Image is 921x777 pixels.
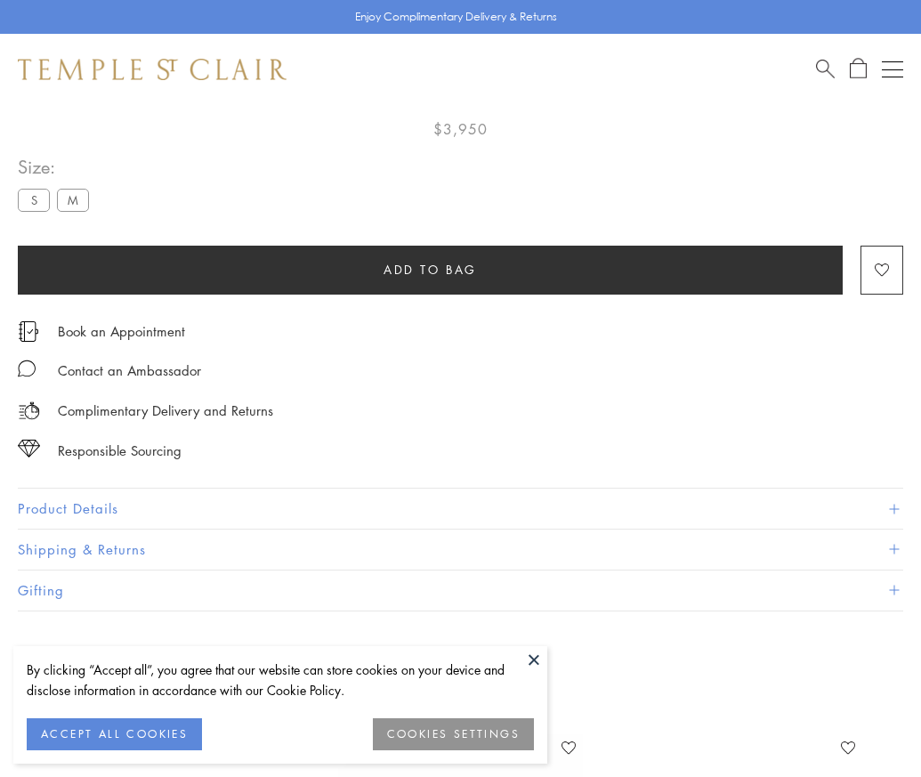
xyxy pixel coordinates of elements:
button: Product Details [18,489,903,529]
button: Open navigation [882,59,903,80]
a: Open Shopping Bag [850,58,867,80]
img: Temple St. Clair [18,59,287,80]
div: Contact an Ambassador [58,360,201,382]
button: ACCEPT ALL COOKIES [27,718,202,750]
img: icon_sourcing.svg [18,440,40,457]
p: Enjoy Complimentary Delivery & Returns [355,8,557,26]
div: By clicking “Accept all”, you agree that our website can store cookies on your device and disclos... [27,660,534,700]
span: Add to bag [384,260,477,279]
a: Search [816,58,835,80]
img: icon_delivery.svg [18,400,40,422]
button: Add to bag [18,246,843,295]
label: M [57,189,89,211]
span: Size: [18,152,96,182]
span: $3,950 [433,117,488,141]
label: S [18,189,50,211]
a: Book an Appointment [58,321,185,341]
p: Complimentary Delivery and Returns [58,400,273,422]
button: COOKIES SETTINGS [373,718,534,750]
img: MessageIcon-01_2.svg [18,360,36,377]
button: Shipping & Returns [18,530,903,570]
div: Responsible Sourcing [58,440,182,462]
img: icon_appointment.svg [18,321,39,342]
button: Gifting [18,571,903,611]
